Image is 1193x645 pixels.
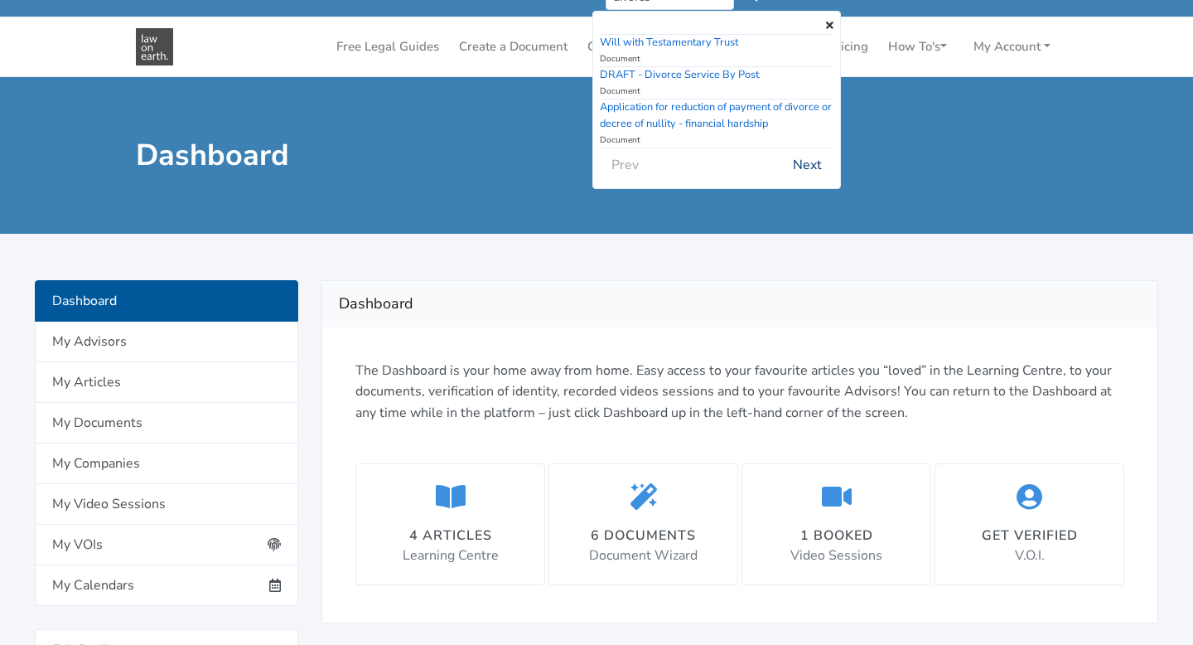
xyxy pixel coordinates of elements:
[790,546,882,567] p: Video Sessions
[881,31,954,63] a: How To's
[589,526,698,546] div: 6 documents
[600,134,640,146] small: Document
[982,546,1078,567] p: V.O.I.
[589,546,698,567] p: Document Wizard
[35,565,298,606] a: My Calendars
[600,67,759,82] a: DRAFT - Divorce Service By Post
[35,403,298,444] a: My Documents
[581,31,691,63] a: Get Legal Advice
[35,322,298,362] a: My Advisors
[821,31,875,63] a: Pricing
[35,362,298,403] a: My Articles
[136,137,585,174] h1: Dashboard
[935,463,1124,585] a: Get Verified V.O.I.
[982,526,1078,546] div: Get Verified
[403,526,499,546] div: 4 articles
[741,463,931,585] a: 1 booked Video Sessions
[355,463,545,585] a: 4 articles Learning Centre
[548,463,738,585] a: 6 documents Document Wizard
[452,31,574,63] a: Create a Document
[600,35,738,50] a: Will with Testamentary Trust
[600,53,640,65] small: Document
[790,526,882,546] div: 1 booked
[330,31,446,63] a: Free Legal Guides
[339,291,1141,318] h2: Dashboard
[600,99,832,130] a: Application for reduction of payment of divorce or decree of nullity - financial hardship
[967,31,1057,63] a: My Account
[35,484,298,525] a: My Video Sessions
[403,546,499,567] p: Learning Centre
[35,525,298,565] a: My VOIs
[35,444,298,484] a: My Companies
[35,280,298,322] a: Dashboard
[782,149,833,181] button: Next
[600,85,640,97] small: Document
[136,28,173,65] img: Law On Earth
[355,361,1124,424] p: The Dashboard is your home away from home. Easy access to your favourite articles you “loved” in ...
